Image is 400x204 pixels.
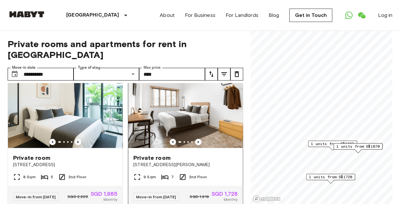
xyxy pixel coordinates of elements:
button: tune [218,68,230,81]
span: Private room [133,154,171,162]
div: Map marker [306,174,355,184]
button: Previous image [49,139,56,145]
img: Marketing picture of unit SG-01-078-001-02 [128,73,243,149]
div: Map marker [333,143,382,153]
span: SGD 1,728 [212,191,238,197]
img: Marketing picture of unit SG-01-083-001-005 [8,73,123,149]
span: Monthly [103,197,117,202]
span: [STREET_ADDRESS] [13,162,117,168]
span: 9 Sqm [144,174,156,180]
a: Get in Touch [289,9,332,22]
span: SGD 2,205 [67,194,88,200]
button: Previous image [195,139,201,145]
a: Blog [269,11,279,19]
span: 5 [51,174,53,180]
span: 1 units from S$1870 [336,144,380,149]
button: Previous image [75,139,81,145]
p: [GEOGRAPHIC_DATA] [66,11,119,19]
span: Private rooms and apartments for rent in [GEOGRAPHIC_DATA] [8,39,243,60]
div: Map marker [308,141,357,151]
span: 8 Sqm [23,174,36,180]
span: 2nd Floor [189,174,207,180]
span: Move-in from [DATE] [16,194,56,199]
span: 2nd Floor [68,174,86,180]
span: Private room [13,154,50,162]
a: Open WhatsApp [342,9,355,22]
a: Mapbox logo [253,195,281,202]
button: tune [205,68,218,81]
a: For Business [185,11,215,19]
button: tune [230,68,243,81]
span: SGD 1,919 [190,194,209,200]
button: Choose date, selected date is 27 Oct 2025 [8,68,21,81]
span: SGD 1,985 [91,191,117,197]
span: 1 units from S$1728 [309,174,352,180]
span: [STREET_ADDRESS][PERSON_NAME] [133,162,238,168]
span: 7 [171,174,174,180]
label: Type of stay [78,65,100,70]
span: Move-in from [DATE] [136,194,176,199]
a: Log in [378,11,392,19]
a: Open WeChat [355,9,368,22]
span: Monthly [224,197,238,202]
span: 1 units from S$1985 [311,141,354,147]
label: Max price [144,65,161,70]
label: Move-in date [12,65,36,70]
button: Previous image [170,139,176,145]
a: For Landlords [226,11,258,19]
a: About [160,11,175,19]
img: Habyt [8,11,46,18]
